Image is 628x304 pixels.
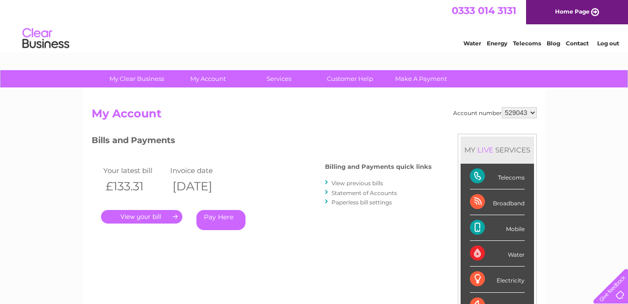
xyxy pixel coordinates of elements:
a: Log out [597,40,619,47]
h2: My Account [92,107,537,125]
a: My Account [169,70,246,87]
div: Clear Business is a trading name of Verastar Limited (registered in [GEOGRAPHIC_DATA] No. 3667643... [94,5,535,45]
div: MY SERVICES [461,137,534,163]
td: Your latest bill [101,164,168,177]
h3: Bills and Payments [92,134,432,150]
td: Invoice date [168,164,235,177]
a: View previous bills [332,180,383,187]
th: [DATE] [168,177,235,196]
a: Pay Here [196,210,245,230]
div: Mobile [470,215,525,241]
h4: Billing and Payments quick links [325,163,432,170]
a: Contact [566,40,589,47]
div: Broadband [470,189,525,215]
a: Telecoms [513,40,541,47]
div: Telecoms [470,164,525,189]
div: LIVE [476,145,495,154]
div: Water [470,241,525,267]
a: My Clear Business [98,70,175,87]
img: logo.png [22,24,70,53]
a: Energy [487,40,507,47]
div: Electricity [470,267,525,292]
a: Statement of Accounts [332,189,397,196]
a: Water [463,40,481,47]
a: 0333 014 3131 [452,5,516,16]
th: £133.31 [101,177,168,196]
a: Make A Payment [383,70,460,87]
a: Paperless bill settings [332,199,392,206]
a: Services [240,70,318,87]
a: Blog [547,40,560,47]
div: Account number [453,107,537,118]
a: . [101,210,182,224]
a: Customer Help [311,70,389,87]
